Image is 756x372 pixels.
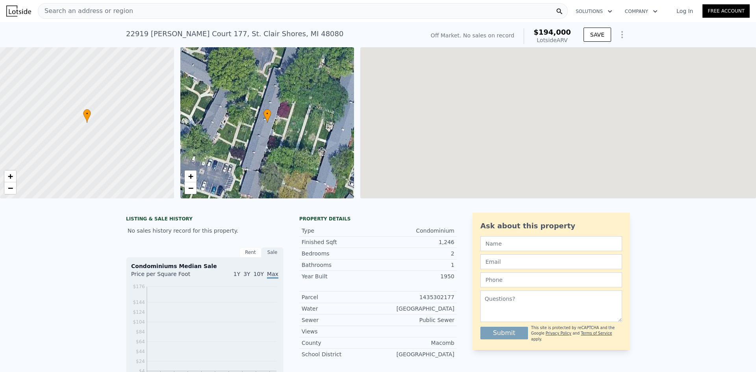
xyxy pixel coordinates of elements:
div: Sale [261,247,283,257]
div: Macomb [378,339,454,347]
input: Email [480,254,622,269]
span: 1Y [233,271,240,277]
tspan: $64 [136,339,145,344]
button: Solutions [569,4,619,19]
div: Property details [299,216,457,222]
div: Price per Square Foot [131,270,205,283]
button: Submit [480,327,528,339]
span: 3Y [243,271,250,277]
img: Lotside [6,6,31,17]
button: SAVE [584,28,611,42]
div: Condominiums Median Sale [131,262,278,270]
span: Max [267,271,278,279]
div: Water [302,305,378,313]
div: 22919 [PERSON_NAME] Court 177 , St. Clair Shores , MI 48080 [126,28,343,39]
div: LISTING & SALE HISTORY [126,216,283,224]
div: Condominium [378,227,454,235]
span: $194,000 [534,28,571,36]
span: + [8,171,13,181]
div: Ask about this property [480,220,622,231]
span: 10Y [254,271,264,277]
div: Parcel [302,293,378,301]
div: [GEOGRAPHIC_DATA] [378,350,454,358]
div: Public Sewer [378,316,454,324]
span: − [8,183,13,193]
a: Zoom out [4,182,16,194]
tspan: $124 [133,309,145,315]
div: Off Market. No sales on record [431,31,514,39]
div: Rent [239,247,261,257]
tspan: $104 [133,319,145,325]
button: Company [619,4,664,19]
div: Finished Sqft [302,238,378,246]
div: 1,246 [378,238,454,246]
div: School District [302,350,378,358]
div: Views [302,328,378,335]
div: Type [302,227,378,235]
input: Name [480,236,622,251]
input: Phone [480,272,622,287]
a: Zoom out [185,182,196,194]
span: − [188,183,193,193]
div: Year Built [302,272,378,280]
div: Sewer [302,316,378,324]
div: Lotside ARV [534,36,571,44]
tspan: $176 [133,284,145,289]
span: + [188,171,193,181]
a: Log In [667,7,702,15]
span: • [263,110,271,117]
div: No sales history record for this property. [126,224,283,238]
tspan: $44 [136,349,145,354]
span: Search an address or region [38,6,133,16]
a: Free Account [702,4,750,18]
button: Show Options [614,27,630,43]
div: • [83,109,91,123]
a: Zoom in [4,170,16,182]
a: Privacy Policy [546,331,571,335]
tspan: $84 [136,329,145,335]
div: [GEOGRAPHIC_DATA] [378,305,454,313]
div: 2 [378,250,454,257]
div: 1 [378,261,454,269]
div: County [302,339,378,347]
tspan: $144 [133,300,145,305]
tspan: $24 [136,359,145,364]
div: Bedrooms [302,250,378,257]
div: • [263,109,271,123]
div: Map [360,47,756,198]
div: Bathrooms [302,261,378,269]
div: This site is protected by reCAPTCHA and the Google and apply. [531,325,622,342]
div: 1435302177 [378,293,454,301]
a: Zoom in [185,170,196,182]
div: 1950 [378,272,454,280]
span: • [83,110,91,117]
a: Terms of Service [581,331,612,335]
